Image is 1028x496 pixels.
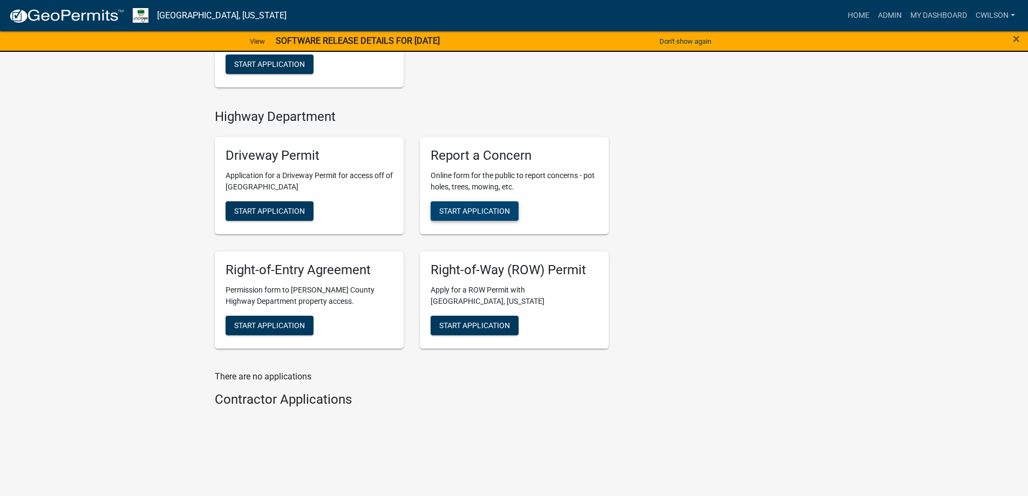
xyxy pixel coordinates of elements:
button: Don't show again [655,32,716,50]
button: Close [1013,32,1020,45]
wm-workflow-list-section: Contractor Applications [215,392,609,412]
h5: Driveway Permit [226,148,393,164]
a: My Dashboard [906,5,971,26]
p: Online form for the public to report concerns - pot holes, trees, mowing, etc. [431,170,598,193]
a: Home [843,5,874,26]
p: Apply for a ROW Permit with [GEOGRAPHIC_DATA], [US_STATE] [431,284,598,307]
span: Start Application [234,59,305,68]
span: Start Application [439,207,510,215]
button: Start Application [226,201,314,221]
a: Admin [874,5,906,26]
span: × [1013,31,1020,46]
button: Start Application [431,316,519,335]
button: Start Application [431,201,519,221]
h4: Contractor Applications [215,392,609,407]
strong: SOFTWARE RELEASE DETAILS FOR [DATE] [276,36,440,46]
button: Start Application [226,316,314,335]
img: Morgan County, Indiana [133,8,148,23]
span: Start Application [234,207,305,215]
a: View [246,32,269,50]
span: Start Application [234,321,305,330]
p: There are no applications [215,370,609,383]
p: Application for a Driveway Permit for access off of [GEOGRAPHIC_DATA] [226,170,393,193]
a: [GEOGRAPHIC_DATA], [US_STATE] [157,6,287,25]
h4: Highway Department [215,109,609,125]
p: Permission form to [PERSON_NAME] County Highway Department property access. [226,284,393,307]
button: Start Application [226,55,314,74]
h5: Right-of-Way (ROW) Permit [431,262,598,278]
h5: Right-of-Entry Agreement [226,262,393,278]
a: cwilson [971,5,1019,26]
span: Start Application [439,321,510,330]
h5: Report a Concern [431,148,598,164]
